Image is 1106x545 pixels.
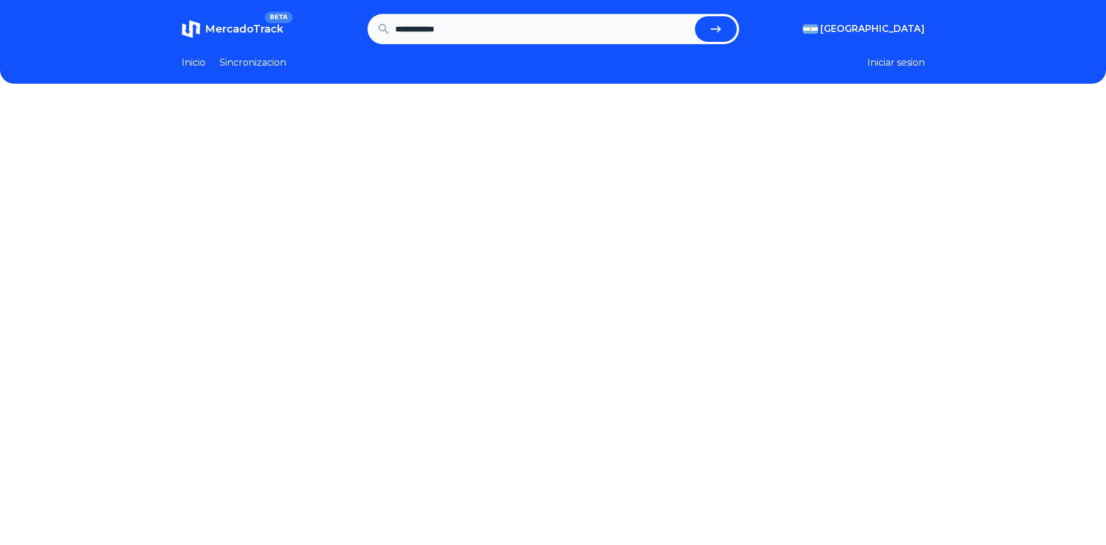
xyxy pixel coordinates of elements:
[803,24,818,34] img: Argentina
[219,56,286,70] a: Sincronizacion
[205,23,283,35] span: MercadoTrack
[182,20,283,38] a: MercadoTrackBETA
[803,22,925,36] button: [GEOGRAPHIC_DATA]
[182,20,200,38] img: MercadoTrack
[265,12,292,23] span: BETA
[182,56,206,70] a: Inicio
[820,22,925,36] span: [GEOGRAPHIC_DATA]
[867,56,925,70] button: Iniciar sesion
